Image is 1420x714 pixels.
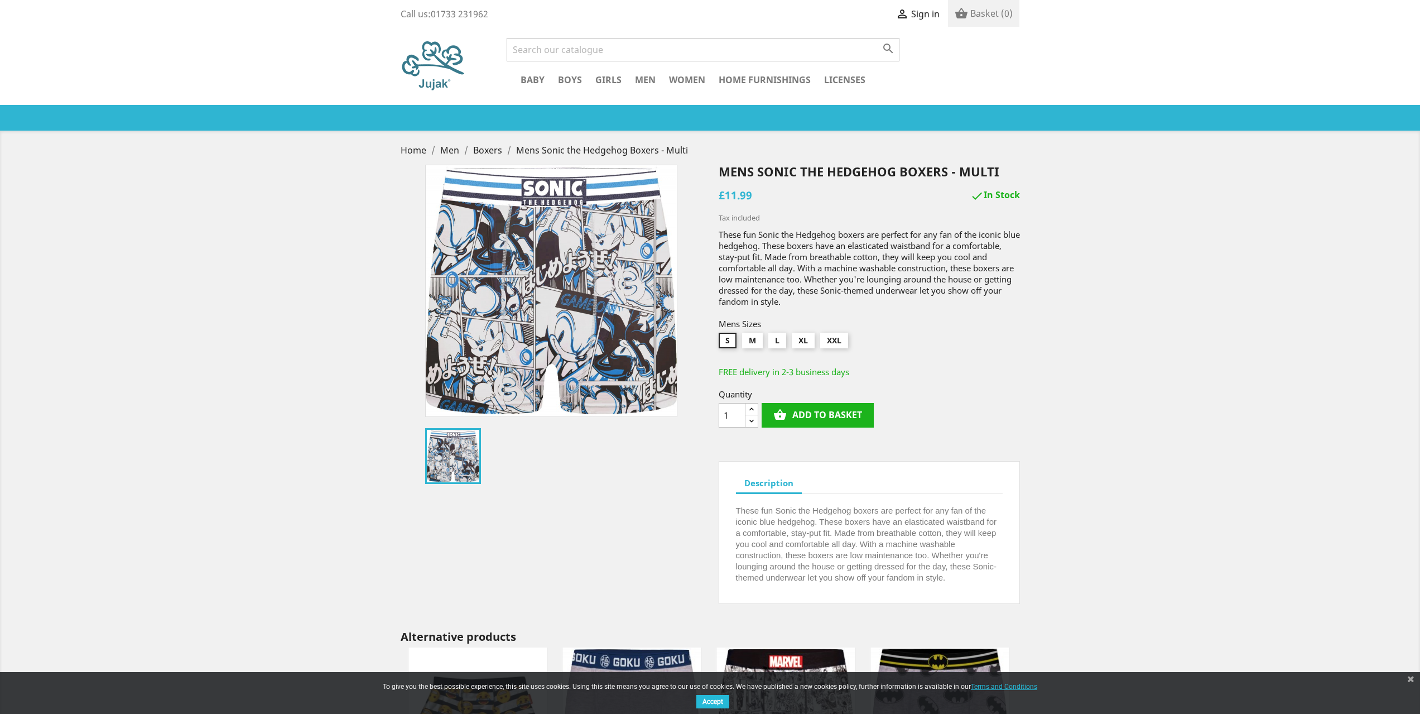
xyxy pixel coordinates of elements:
a: Baby [515,73,550,89]
a: Boxers [473,144,504,156]
span: 12,964 verified reviews [701,113,803,125]
img: Jujak [401,38,469,94]
span: These fun Sonic the Hedgehog boxers are perfect for any fan of the iconic blue hedgehog. These bo... [719,229,1020,307]
a: Men [629,73,661,89]
button:  [878,41,898,56]
span: (0) [1001,7,1013,20]
a: Licenses [819,73,871,89]
input: Quantity [719,403,745,428]
i:  [882,42,895,55]
span: In Stock [970,189,1020,203]
span: Boxers [473,144,502,156]
span: Sign in [911,8,940,20]
i: check [970,189,984,203]
span: FREE delivery in 2-3 business days [719,366,849,377]
h1: Mens Sonic the Hedgehog Boxers - Multi [719,165,1020,178]
span: Home [401,144,426,156]
a: Mens Sonic the Hedgehog Boxers - Multi [516,144,688,156]
span: Basket [970,7,999,20]
span: Quantity [719,389,1020,400]
span: Mens Sizes [719,318,1020,329]
i: shopping_basket [955,8,968,21]
span: Men [440,144,459,156]
div: To give you the best possible experience, this site uses cookies. Using this site means you agree... [376,683,1045,711]
a: Boys [552,73,588,89]
span: £11.99 [719,188,752,203]
input: Search [507,38,899,61]
a: Girls [590,73,627,89]
button: shopping_basketAdd to basket [762,403,874,428]
a: 12,964 verified reviews [634,115,803,127]
i:  [896,8,909,22]
h2: Alternative products [401,631,1020,643]
a: Men [440,144,461,156]
a:  Sign in [896,8,940,20]
a: Terms and Conditions [971,679,1037,693]
span: These fun Sonic the Hedgehog boxers are perfect for any fan of the iconic blue hedgehog. These bo... [736,506,997,582]
a: Home Furnishings [713,73,816,89]
a: Description [736,473,802,494]
span: 01733 231962 [431,8,488,20]
i: shopping_basket [773,409,787,423]
button: Accept [696,695,729,708]
a: Home [401,144,429,156]
a: Women [663,73,711,89]
div: Call us: [401,8,488,20]
div: Tax included [719,212,1020,223]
